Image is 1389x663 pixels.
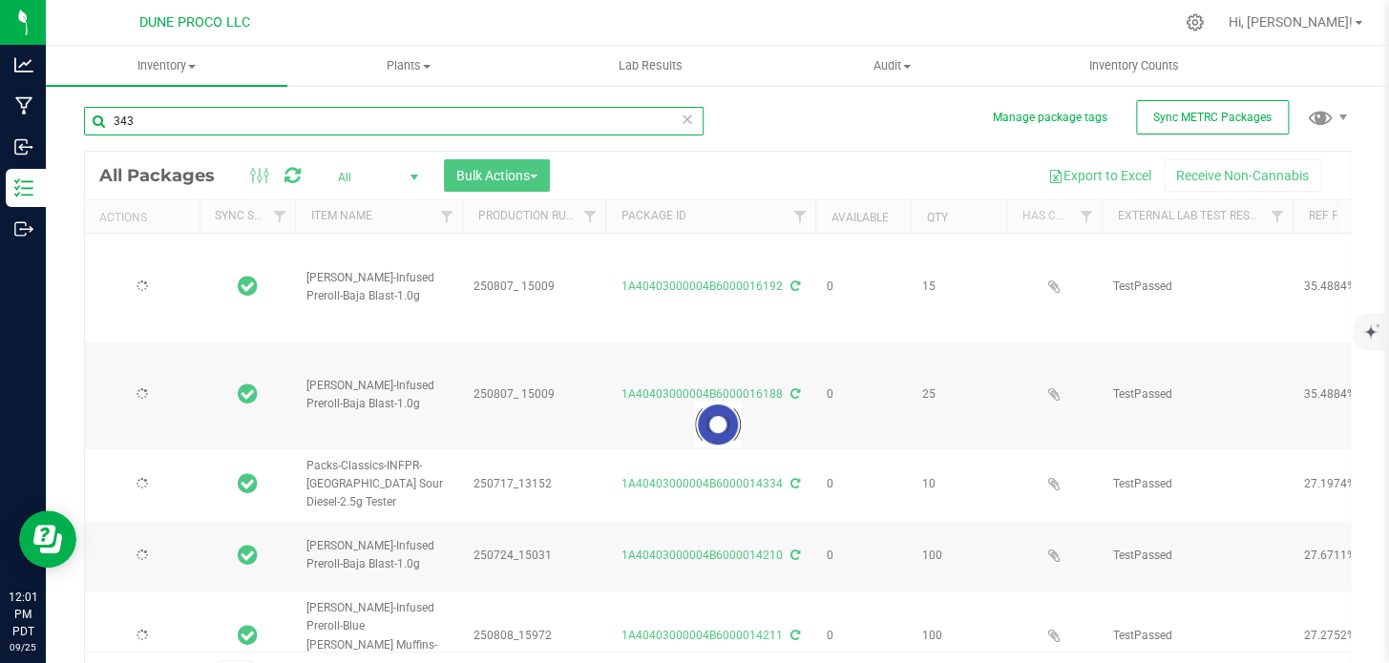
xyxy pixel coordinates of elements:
inline-svg: Analytics [14,55,33,74]
a: Inventory Counts [1013,46,1254,86]
a: Inventory [46,46,287,86]
span: Lab Results [593,57,708,74]
div: Manage settings [1183,13,1207,31]
span: Sync METRC Packages [1153,111,1272,124]
span: Audit [772,57,1012,74]
a: Audit [771,46,1013,86]
a: Plants [287,46,529,86]
span: DUNE PROCO LLC [139,14,250,31]
inline-svg: Manufacturing [14,96,33,115]
span: Plants [288,57,528,74]
span: Clear [681,107,694,132]
span: Inventory [46,57,287,74]
iframe: Resource center [19,510,76,568]
button: Manage package tags [993,110,1107,126]
p: 09/25 [9,640,37,654]
span: Hi, [PERSON_NAME]! [1229,14,1353,30]
span: Inventory Counts [1063,57,1205,74]
p: 12:01 PM PDT [9,589,37,640]
inline-svg: Outbound [14,219,33,238]
button: Sync METRC Packages [1136,100,1289,135]
a: Lab Results [530,46,771,86]
inline-svg: Inbound [14,137,33,156]
inline-svg: Inventory [14,178,33,197]
input: Search Package ID, Item Name, SKU, Lot or Part Number... [84,107,704,135]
